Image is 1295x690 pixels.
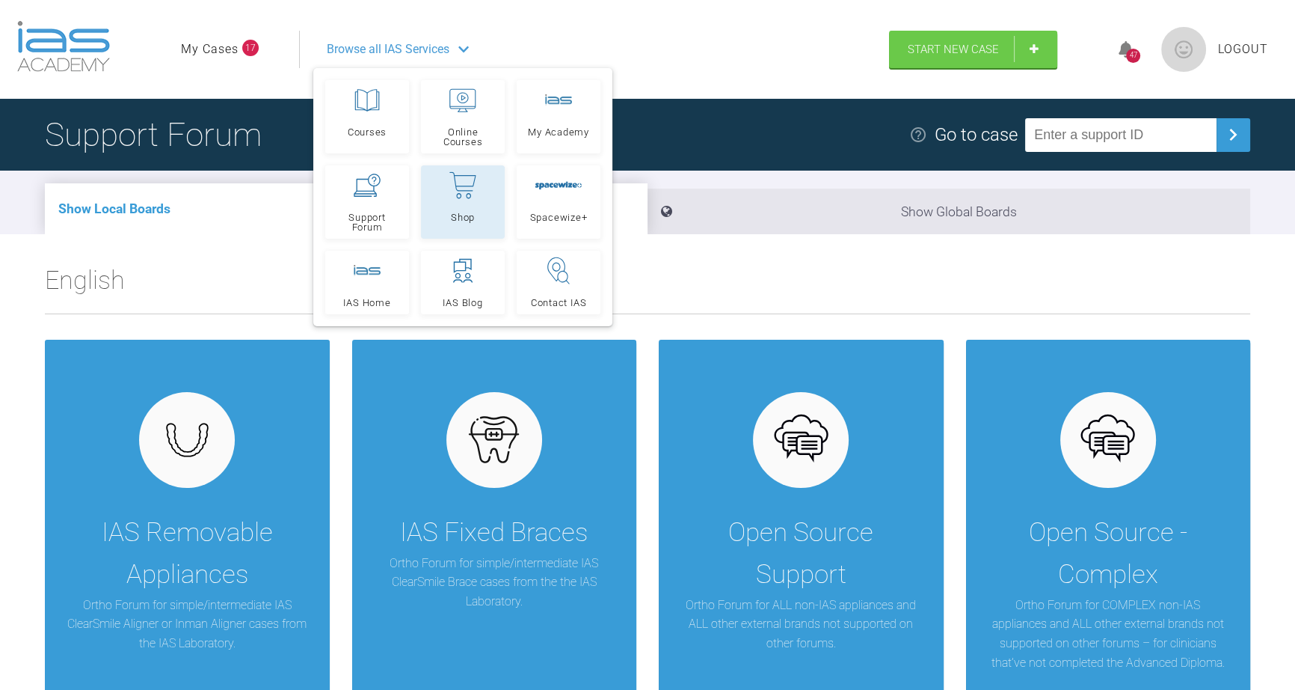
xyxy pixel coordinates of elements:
[1025,118,1216,152] input: Enter a support ID
[1161,27,1206,72] img: profile.png
[325,165,409,239] a: Support Forum
[988,512,1228,596] div: Open Source - Complex
[375,554,615,611] p: Ortho Forum for simple/intermediate IAS ClearSmile Brace cases from the the IAS Laboratory.
[1126,49,1140,63] div: 47
[935,120,1018,149] div: Go to case
[332,213,402,232] span: Support Forum
[45,109,262,161] h1: Support Forum
[772,411,830,468] img: opensource.6e495855.svg
[647,189,1250,234] li: Show Global Boards
[428,127,498,147] span: Online Courses
[517,80,600,153] a: My Academy
[348,127,387,137] span: Courses
[67,512,307,596] div: IAS Removable Appliances
[181,40,239,59] a: My Cases
[17,21,110,72] img: logo-light.3e3ef733.png
[889,31,1057,68] a: Start New Case
[45,260,1250,314] h2: English
[343,298,390,308] span: IAS Home
[421,80,505,153] a: Online Courses
[681,512,921,596] div: Open Source Support
[1218,40,1268,59] a: Logout
[400,512,588,554] div: IAS Fixed Braces
[465,411,523,468] img: fixed.9f4e6236.svg
[1079,411,1136,468] img: opensource.6e495855.svg
[517,251,600,314] a: Contact IAS
[1221,123,1245,147] img: chevronRight.28bd32b0.svg
[421,251,505,314] a: IAS Blog
[327,40,449,59] span: Browse all IAS Services
[421,165,505,239] a: Shop
[451,213,475,222] span: Shop
[45,183,647,234] li: Show Local Boards
[517,165,600,239] a: Spacewize+
[325,80,409,153] a: Courses
[531,298,587,308] span: Contact IAS
[242,40,259,56] span: 17
[530,213,588,222] span: Spacewize+
[908,43,999,56] span: Start New Case
[325,251,409,314] a: IAS Home
[681,596,921,653] p: Ortho Forum for ALL non-IAS appliances and ALL other external brands not supported on other forums.
[443,298,482,308] span: IAS Blog
[528,127,589,137] span: My Academy
[159,418,216,462] img: removables.927eaa4e.svg
[909,126,927,144] img: help.e70b9f3d.svg
[988,596,1228,672] p: Ortho Forum for COMPLEX non-IAS appliances and ALL other external brands not supported on other f...
[67,596,307,653] p: Ortho Forum for simple/intermediate IAS ClearSmile Aligner or Inman Aligner cases from the IAS La...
